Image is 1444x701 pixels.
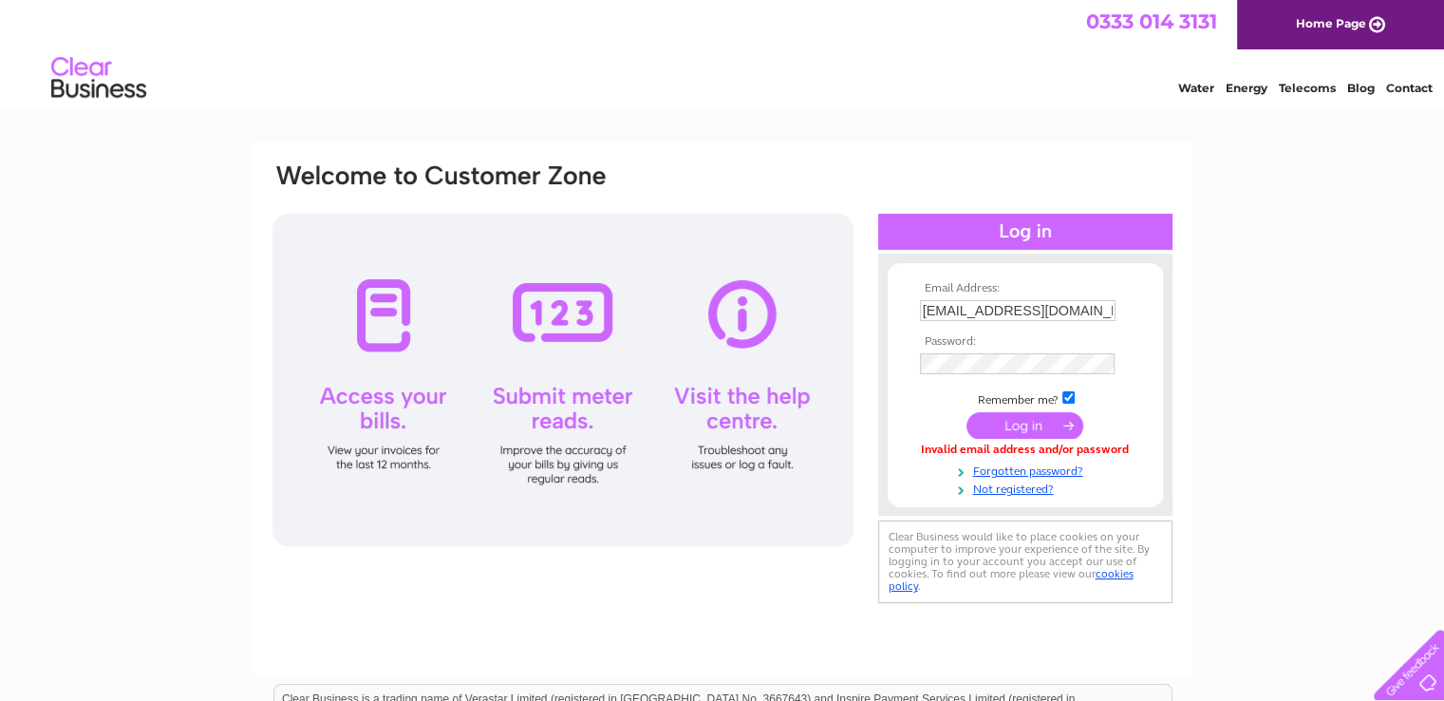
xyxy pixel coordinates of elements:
[889,567,1134,593] a: cookies policy
[50,49,147,107] img: logo.png
[915,335,1135,349] th: Password:
[1347,81,1375,95] a: Blog
[1279,81,1336,95] a: Telecoms
[1386,81,1433,95] a: Contact
[920,479,1135,497] a: Not registered?
[920,461,1135,479] a: Forgotten password?
[1178,81,1214,95] a: Water
[1086,9,1217,33] a: 0333 014 3131
[966,412,1083,439] input: Submit
[878,521,1172,603] div: Clear Business would like to place cookies on your computer to improve your experience of the sit...
[915,282,1135,295] th: Email Address:
[920,444,1131,457] div: Invalid email address and/or password
[915,388,1135,407] td: Remember me?
[1226,81,1267,95] a: Energy
[274,10,1172,92] div: Clear Business is a trading name of Verastar Limited (registered in [GEOGRAPHIC_DATA] No. 3667643...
